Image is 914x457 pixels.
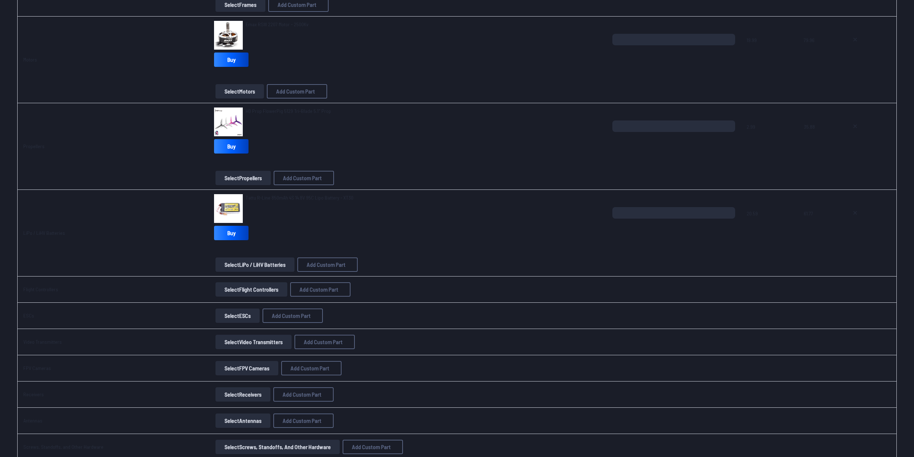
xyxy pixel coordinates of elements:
[297,257,358,272] button: Add Custom Part
[263,309,323,323] button: Add Custom Part
[214,387,272,402] a: SelectReceivers
[747,34,792,68] span: 19.99
[23,312,34,319] a: ESCs
[246,21,308,27] span: Emax RSIII 2207 Motor - 2500Kv
[23,143,45,149] a: Propellers
[215,440,340,454] button: SelectScrews, Standoffs, and Other Hardware
[214,309,261,323] a: SelectESCs
[214,52,249,67] a: Buy
[215,361,278,375] button: SelectFPV Cameras
[246,21,308,28] a: Emax RSIII 2207 Motor - 2500Kv
[214,226,249,240] a: Buy
[291,365,329,371] span: Add Custom Part
[214,440,341,454] a: SelectScrews, Standoffs, and Other Hardware
[304,339,343,345] span: Add Custom Part
[23,417,42,424] a: Antennas
[215,282,287,297] button: SelectFlight Controllers
[214,108,243,136] img: image
[300,287,338,292] span: Add Custom Part
[214,335,293,349] a: SelectVideo Transmitters
[281,361,342,375] button: Add Custom Part
[352,444,391,450] span: Add Custom Part
[804,120,835,155] span: 35.88
[804,207,835,242] span: 61.77
[215,387,270,402] button: SelectReceivers
[23,230,65,236] a: LiPo / LiHV Batteries
[214,84,265,99] a: SelectMotors
[214,21,243,50] img: image
[804,34,835,68] span: 79.96
[246,108,331,114] span: HQ Prop FlowerPig 5129 Tri-Blade 5.1" Prop
[214,139,249,154] a: Buy
[214,171,272,185] a: SelectPropellers
[215,171,271,185] button: SelectPropellers
[214,413,272,428] a: SelectAntennas
[278,2,316,8] span: Add Custom Part
[23,391,44,397] a: Receivers
[246,194,353,201] a: Tattu R-Line 850mAh 4S 14.8V 95C Lipo Battery - XT30
[343,440,403,454] button: Add Custom Part
[272,313,311,319] span: Add Custom Part
[273,413,334,428] button: Add Custom Part
[747,120,792,155] span: 2.99
[294,335,355,349] button: Add Custom Part
[23,56,37,63] a: Motors
[23,286,58,292] a: Flight Controllers
[283,175,322,181] span: Add Custom Part
[747,207,792,242] span: 20.59
[276,88,315,94] span: Add Custom Part
[214,194,243,223] img: image
[214,282,289,297] a: SelectFlight Controllers
[267,84,327,99] button: Add Custom Part
[23,339,62,345] a: Video Transmitters
[215,84,264,99] button: SelectMotors
[290,282,351,297] button: Add Custom Part
[307,262,345,268] span: Add Custom Part
[215,257,294,272] button: SelectLiPo / LiHV Batteries
[283,418,321,424] span: Add Custom Part
[214,257,296,272] a: SelectLiPo / LiHV Batteries
[215,309,260,323] button: SelectESCs
[274,171,334,185] button: Add Custom Part
[273,387,334,402] button: Add Custom Part
[246,195,353,201] span: Tattu R-Line 850mAh 4S 14.8V 95C Lipo Battery - XT30
[23,444,103,450] a: Screws, Standoffs, and Other Hardware
[214,361,280,375] a: SelectFPV Cameras
[23,365,51,371] a: FPV Cameras
[283,392,321,397] span: Add Custom Part
[215,335,292,349] button: SelectVideo Transmitters
[246,108,331,115] a: HQ Prop FlowerPig 5129 Tri-Blade 5.1" Prop
[215,413,270,428] button: SelectAntennas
